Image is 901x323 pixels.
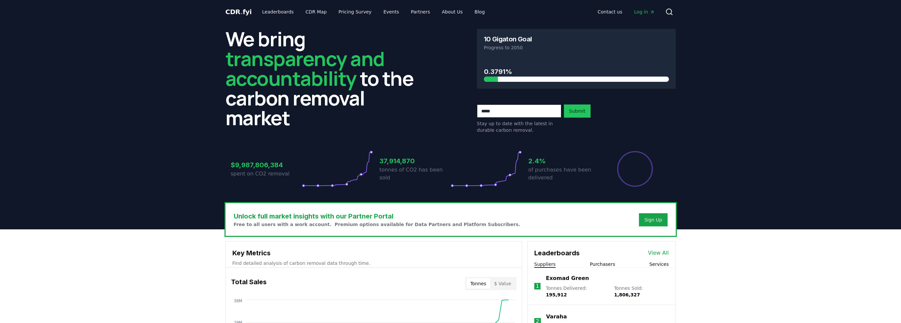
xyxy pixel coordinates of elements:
h3: 2.4% [528,156,599,166]
h3: 0.3791% [484,67,669,77]
p: tonnes of CO2 has been sold [380,166,451,182]
span: transparency and accountability [225,45,384,92]
p: of purchases have been delivered [528,166,599,182]
h2: We bring to the carbon removal market [225,29,424,127]
h3: $9,987,806,384 [231,160,302,170]
button: Tonnes [466,278,490,289]
a: Blog [469,6,490,18]
div: Percentage of sales delivered [617,150,653,187]
a: Leaderboards [257,6,299,18]
a: View All [648,249,669,257]
button: Submit [564,104,591,118]
p: Tonnes Sold : [614,285,669,298]
h3: Unlock full market insights with our Partner Portal [234,211,520,221]
h3: 37,914,870 [380,156,451,166]
nav: Main [257,6,490,18]
span: 1,806,327 [614,292,640,297]
p: Tonnes Delivered : [546,285,607,298]
span: . [240,8,243,16]
nav: Main [592,6,660,18]
span: CDR fyi [225,8,252,16]
span: 195,912 [546,292,567,297]
a: Sign Up [644,217,662,223]
p: Stay up to date with the latest in durable carbon removal. [477,120,561,133]
h3: Key Metrics [232,248,515,258]
p: 1 [536,282,539,290]
p: Free to all users with a work account. Premium options available for Data Partners and Platform S... [234,221,520,228]
p: spent on CO2 removal [231,170,302,178]
a: Partners [406,6,435,18]
a: CDR Map [300,6,332,18]
button: Services [649,261,669,267]
button: Purchasers [590,261,615,267]
p: Find detailed analysis of carbon removal data through time. [232,260,515,266]
a: CDR.fyi [225,7,252,16]
tspan: 38M [234,299,242,303]
span: Log in [634,9,654,15]
a: Exomad Green [546,274,589,282]
button: Sign Up [639,213,667,226]
a: Pricing Survey [333,6,377,18]
p: Progress to 2050 [484,44,669,51]
a: Varaha [546,313,567,321]
a: Contact us [592,6,627,18]
a: Events [378,6,404,18]
a: About Us [437,6,468,18]
button: $ Value [490,278,515,289]
h3: Leaderboards [534,248,580,258]
a: Log in [629,6,660,18]
h3: 10 Gigaton Goal [484,36,532,42]
h3: Total Sales [231,277,267,290]
button: Suppliers [534,261,556,267]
